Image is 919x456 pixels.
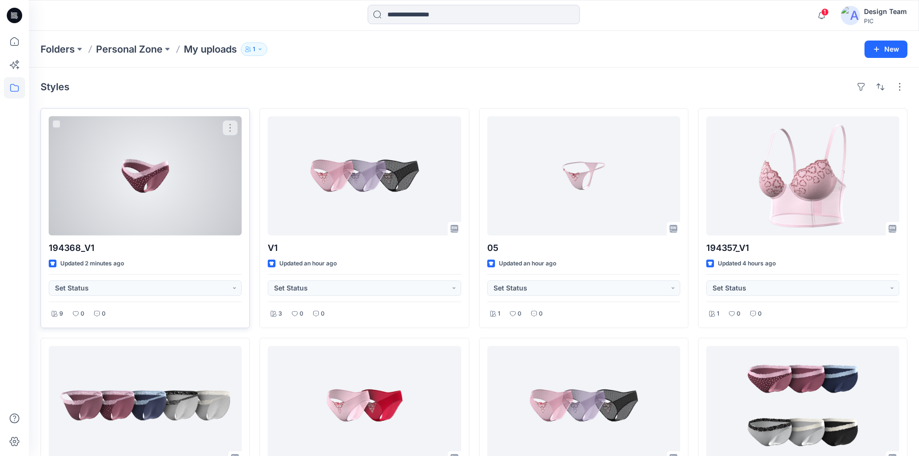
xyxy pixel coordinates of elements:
[253,44,255,55] p: 1
[864,6,907,17] div: Design Team
[241,42,267,56] button: 1
[60,259,124,269] p: Updated 2 minutes ago
[487,241,680,255] p: 05
[717,309,719,319] p: 1
[706,241,899,255] p: 194357_V1
[300,309,303,319] p: 0
[821,8,829,16] span: 1
[278,309,282,319] p: 3
[718,259,776,269] p: Updated 4 hours ago
[841,6,860,25] img: avatar
[539,309,543,319] p: 0
[59,309,63,319] p: 9
[706,116,899,235] a: 194357_V1
[268,116,461,235] a: V1
[864,17,907,25] div: PIC
[184,42,237,56] p: My uploads
[321,309,325,319] p: 0
[487,116,680,235] a: 05
[279,259,337,269] p: Updated an hour ago
[498,309,500,319] p: 1
[41,42,75,56] a: Folders
[96,42,163,56] a: Personal Zone
[864,41,907,58] button: New
[758,309,762,319] p: 0
[102,309,106,319] p: 0
[41,81,69,93] h4: Styles
[49,116,242,235] a: 194368_V1
[499,259,556,269] p: Updated an hour ago
[81,309,84,319] p: 0
[518,309,521,319] p: 0
[737,309,741,319] p: 0
[268,241,461,255] p: V1
[49,241,242,255] p: 194368_V1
